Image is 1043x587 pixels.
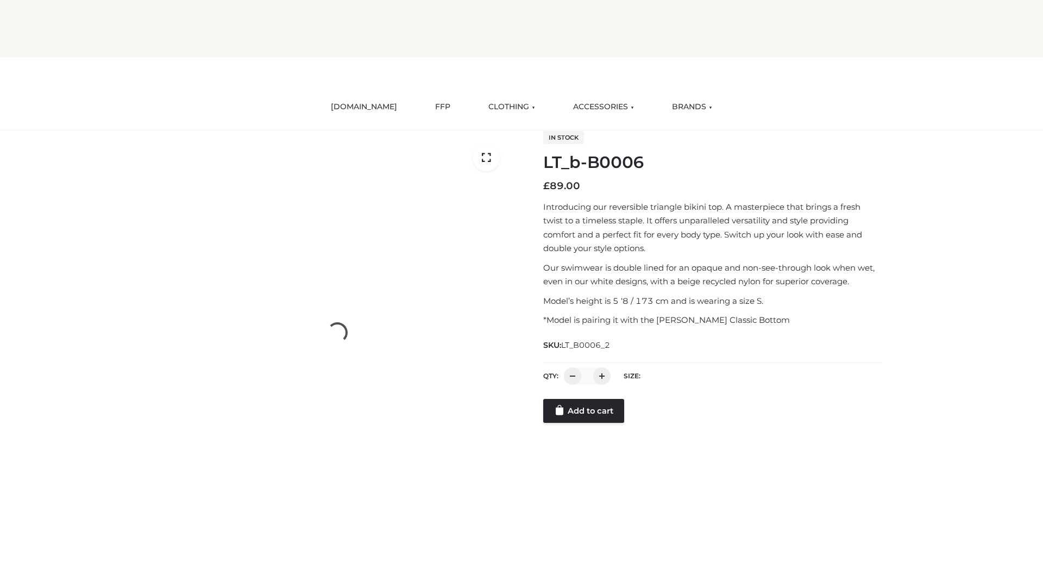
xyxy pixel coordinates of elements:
bdi: 89.00 [543,180,580,192]
span: LT_B0006_2 [561,340,610,350]
a: CLOTHING [480,95,543,119]
p: Our swimwear is double lined for an opaque and non-see-through look when wet, even in our white d... [543,261,882,289]
a: Add to cart [543,399,624,423]
span: SKU: [543,339,611,352]
p: Model’s height is 5 ‘8 / 173 cm and is wearing a size S. [543,294,882,308]
a: BRANDS [664,95,720,119]
span: In stock [543,131,584,144]
a: [DOMAIN_NAME] [323,95,405,119]
span: £ [543,180,550,192]
label: QTY: [543,372,558,380]
p: Introducing our reversible triangle bikini top. A masterpiece that brings a fresh twist to a time... [543,200,882,255]
p: *Model is pairing it with the [PERSON_NAME] Classic Bottom [543,313,882,327]
h1: LT_b-B0006 [543,153,882,172]
label: Size: [624,372,640,380]
a: ACCESSORIES [565,95,642,119]
a: FFP [427,95,458,119]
